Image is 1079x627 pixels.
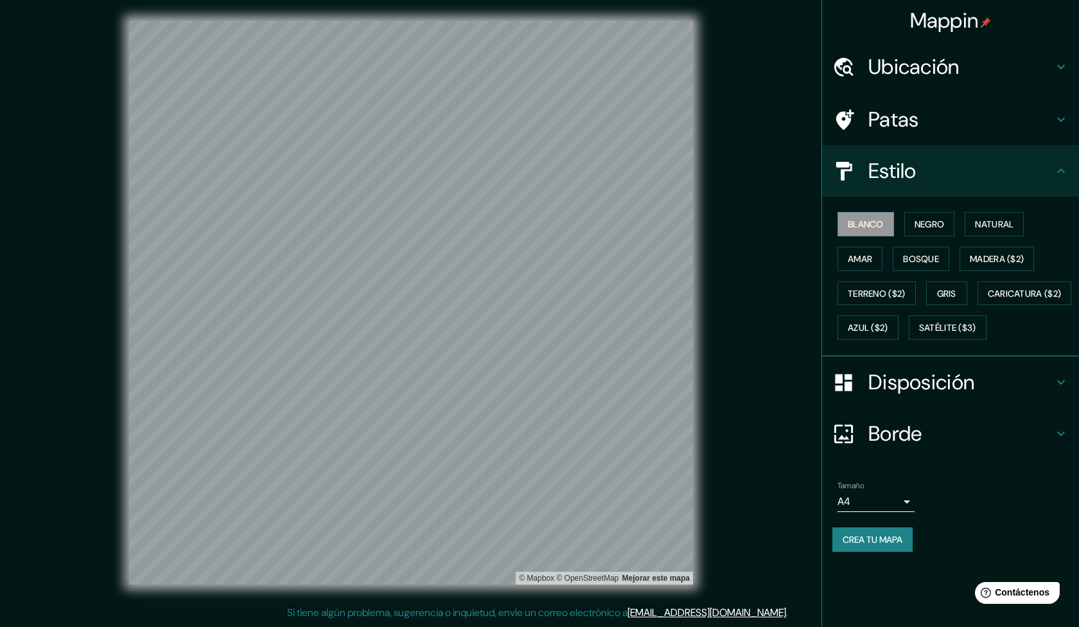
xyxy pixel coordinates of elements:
font: Caricatura ($2) [988,288,1062,299]
button: Azul ($2) [838,315,899,340]
a: Mapbox [519,574,554,583]
font: Si tiene algún problema, sugerencia o inquietud, envíe un correo electrónico a [287,606,627,619]
font: Blanco [848,218,884,230]
button: Bosque [893,247,949,271]
div: Estilo [822,145,1079,197]
font: Negro [915,218,945,230]
font: Mejorar este mapa [622,574,690,583]
font: Borde [868,420,922,447]
a: Mapa de OpenStreet [556,574,618,583]
div: Borde [822,408,1079,459]
button: Crea tu mapa [832,527,913,552]
font: Gris [937,288,956,299]
div: Patas [822,94,1079,145]
font: Terreno ($2) [848,288,906,299]
font: Crea tu mapa [843,534,902,545]
button: Satélite ($3) [909,315,987,340]
a: [EMAIL_ADDRESS][DOMAIN_NAME] [627,606,786,619]
canvas: Mapa [129,21,693,585]
font: . [786,606,788,619]
font: © Mapbox [519,574,554,583]
font: Disposición [868,369,974,396]
font: Mappin [910,7,979,34]
div: Ubicación [822,41,1079,93]
button: Amar [838,247,882,271]
button: Blanco [838,212,894,236]
font: Satélite ($3) [919,322,976,334]
img: pin-icon.png [981,17,991,28]
button: Gris [926,281,967,306]
button: Natural [965,212,1024,236]
div: Disposición [822,357,1079,408]
font: Patas [868,106,919,133]
font: © OpenStreetMap [556,574,618,583]
font: Tamaño [838,481,864,491]
button: Madera ($2) [960,247,1034,271]
font: Bosque [903,253,939,265]
button: Negro [904,212,955,236]
button: Caricatura ($2) [978,281,1072,306]
font: . [790,605,793,619]
font: Azul ($2) [848,322,888,334]
font: Madera ($2) [970,253,1024,265]
font: . [788,605,790,619]
div: A4 [838,491,915,512]
iframe: Lanzador de widgets de ayuda [965,577,1065,613]
a: Map feedback [622,574,690,583]
font: Ubicación [868,53,960,80]
font: Amar [848,253,872,265]
font: A4 [838,495,850,508]
button: Terreno ($2) [838,281,916,306]
font: Estilo [868,157,917,184]
font: Natural [975,218,1013,230]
